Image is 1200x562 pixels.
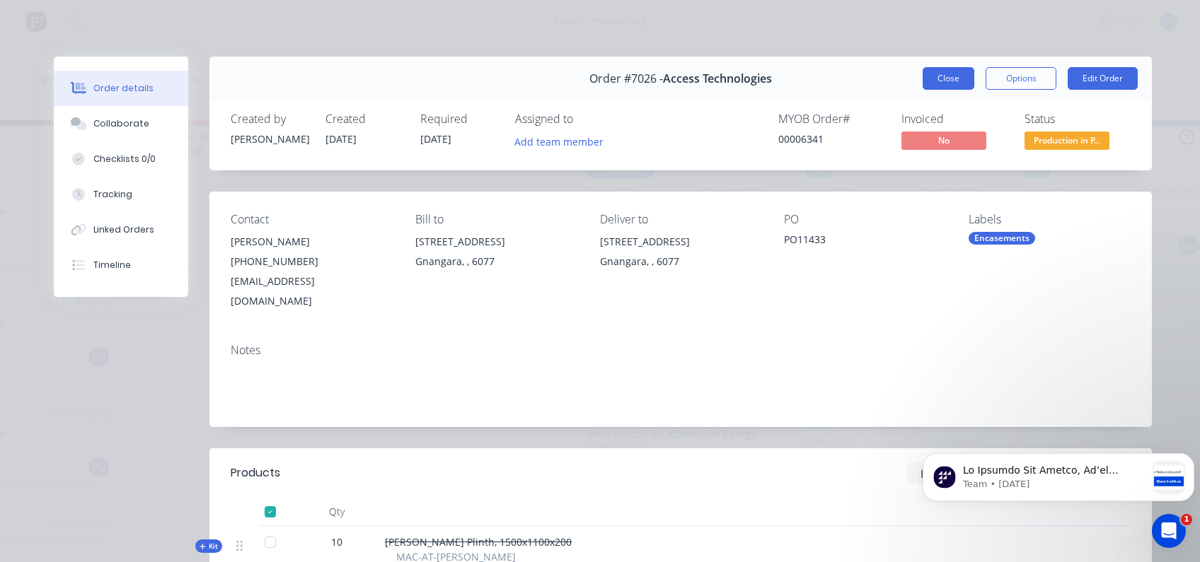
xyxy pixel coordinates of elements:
button: Linked Orders [54,212,188,247]
button: Production in P... [1025,131,1109,153]
span: Production in P... [1025,131,1109,149]
div: 00006341 [778,131,884,146]
div: [EMAIL_ADDRESS][DOMAIN_NAME] [231,271,393,311]
button: Tracking [54,177,188,212]
span: [PERSON_NAME] Plinth, 1500x1100x200 [385,535,572,549]
div: Created by [231,112,308,126]
div: Labels [969,213,1131,226]
div: [PERSON_NAME][PHONE_NUMBER][EMAIL_ADDRESS][DOMAIN_NAME] [231,232,393,311]
button: Add team member [507,131,611,151]
div: Notes [231,344,1131,357]
div: Checklists 0/0 [93,153,156,165]
div: Bill to [415,213,577,226]
iframe: Intercom live chat [1152,514,1186,548]
div: [STREET_ADDRESS]Gnangara, , 6077 [415,232,577,277]
button: Checklists 0/0 [54,141,188,177]
div: [PERSON_NAME] [231,131,308,146]
div: Deliver to [600,213,762,226]
div: Encasements [969,232,1035,245]
div: Products [231,464,280,481]
span: Order #7026 - [589,72,663,86]
button: Order details [54,71,188,106]
div: Tracking [93,188,132,201]
button: Kit [195,539,222,553]
div: Timeline [93,259,131,271]
div: Linked Orders [93,223,154,236]
div: [PERSON_NAME] [231,232,393,252]
span: Access Technologies [663,72,772,86]
div: Gnangara, , 6077 [415,252,577,271]
div: Status [1025,112,1131,126]
div: Order details [93,82,154,95]
span: [DATE] [420,132,451,146]
div: PO [784,213,946,226]
div: Invoiced [901,112,1008,126]
button: Collaborate [54,106,188,141]
iframe: Intercom notifications message [917,425,1200,524]
span: 1 [1181,514,1192,525]
div: MYOB Order # [778,112,884,126]
span: No [901,131,986,149]
div: [STREET_ADDRESS] [600,232,762,252]
div: Contact [231,213,393,226]
p: Message from Team, sent 4d ago [46,53,230,66]
button: Add team member [515,131,611,151]
div: Collaborate [93,117,149,130]
span: [DATE] [325,132,357,146]
span: 10 [331,534,342,549]
span: Kit [200,541,218,551]
div: Assigned to [515,112,657,126]
div: [STREET_ADDRESS]Gnangara, , 6077 [600,232,762,277]
div: Gnangara, , 6077 [600,252,762,271]
div: Created [325,112,403,126]
button: Timeline [54,247,188,283]
div: Required [420,112,498,126]
div: [PHONE_NUMBER] [231,252,393,271]
div: PO11433 [784,232,946,252]
div: Qty [294,498,379,526]
div: [STREET_ADDRESS] [415,232,577,252]
button: Edit Order [1068,67,1138,90]
button: Close [923,67,974,90]
button: Options [986,67,1056,90]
